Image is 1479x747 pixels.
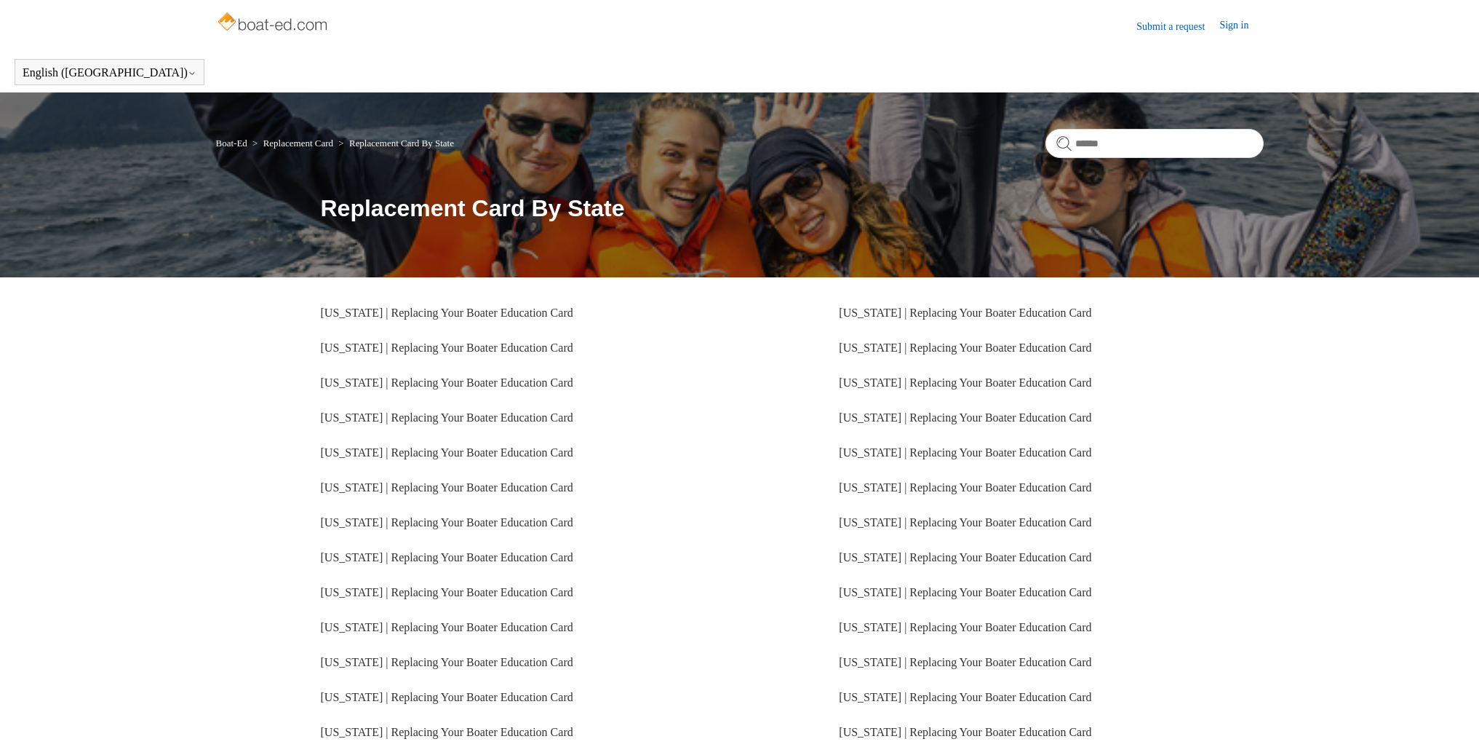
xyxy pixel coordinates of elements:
a: [US_STATE] | Replacing Your Boater Education Card [839,376,1091,389]
a: [US_STATE] | Replacing Your Boater Education Card [839,621,1091,633]
a: Replacement Card [263,138,333,149]
li: Replacement Card By State [335,138,454,149]
a: Submit a request [1136,19,1219,34]
a: [US_STATE] | Replacing Your Boater Education Card [839,411,1091,424]
a: [US_STATE] | Replacing Your Boater Education Card [321,307,573,319]
a: [US_STATE] | Replacing Your Boater Education Card [839,341,1091,354]
a: [US_STATE] | Replacing Your Boater Education Card [839,656,1091,668]
a: [US_STATE] | Replacing Your Boater Education Card [321,341,573,354]
a: [US_STATE] | Replacing Your Boater Education Card [839,551,1091,564]
a: [US_STATE] | Replacing Your Boater Education Card [839,307,1091,319]
a: [US_STATE] | Replacing Your Boater Education Card [321,516,573,529]
a: [US_STATE] | Replacing Your Boater Education Card [839,446,1091,459]
a: [US_STATE] | Replacing Your Boater Education Card [839,481,1091,494]
li: Replacement Card [250,138,335,149]
a: Boat-Ed [216,138,247,149]
a: [US_STATE] | Replacing Your Boater Education Card [321,586,573,598]
a: [US_STATE] | Replacing Your Boater Education Card [321,376,573,389]
a: [US_STATE] | Replacing Your Boater Education Card [321,411,573,424]
a: [US_STATE] | Replacing Your Boater Education Card [321,656,573,668]
a: [US_STATE] | Replacing Your Boater Education Card [321,726,573,738]
button: English ([GEOGRAPHIC_DATA]) [23,66,196,79]
a: [US_STATE] | Replacing Your Boater Education Card [839,586,1091,598]
a: [US_STATE] | Replacing Your Boater Education Card [321,446,573,459]
a: Replacement Card By State [349,138,454,149]
h1: Replacement Card By State [321,191,1264,226]
a: [US_STATE] | Replacing Your Boater Education Card [839,726,1091,738]
a: Sign in [1219,17,1263,35]
a: [US_STATE] | Replacing Your Boater Education Card [321,481,573,494]
input: Search [1045,129,1264,158]
a: [US_STATE] | Replacing Your Boater Education Card [321,621,573,633]
a: [US_STATE] | Replacing Your Boater Education Card [839,516,1091,529]
a: [US_STATE] | Replacing Your Boater Education Card [321,551,573,564]
a: [US_STATE] | Replacing Your Boater Education Card [321,691,573,703]
a: [US_STATE] | Replacing Your Boater Education Card [839,691,1091,703]
li: Boat-Ed [216,138,250,149]
img: Boat-Ed Help Center home page [216,9,332,38]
